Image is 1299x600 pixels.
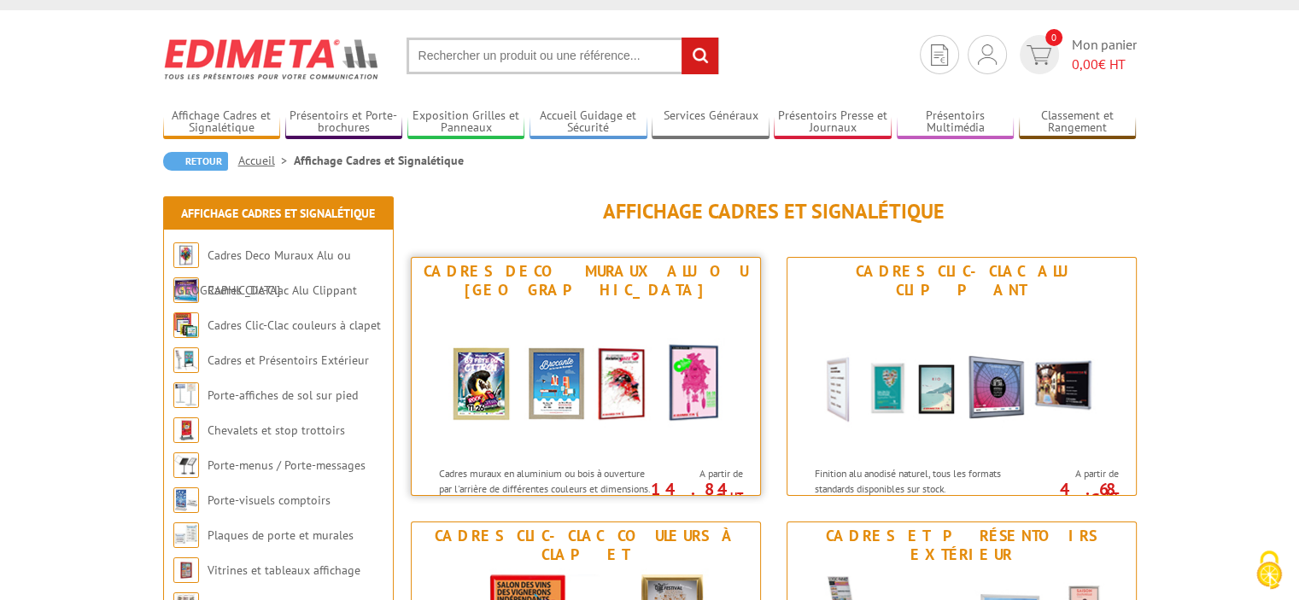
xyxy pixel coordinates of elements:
input: rechercher [682,38,718,74]
span: 0 [1045,29,1062,46]
a: Cadres Clic-Clac couleurs à clapet [208,317,381,333]
a: Cadres et Présentoirs Extérieur [208,352,369,368]
a: Services Généraux [652,108,769,137]
span: A partir de [1031,467,1118,481]
h1: Affichage Cadres et Signalétique [411,201,1137,223]
img: Cadres Deco Muraux Alu ou Bois [173,242,199,268]
a: Accueil [238,153,294,168]
p: Finition alu anodisé naturel, tous les formats standards disponibles sur stock. [815,466,1027,495]
img: Chevalets et stop trottoirs [173,417,199,443]
a: Cadres Clic-Clac Alu Clippant Cadres Clic-Clac Alu Clippant Finition alu anodisé naturel, tous le... [787,257,1137,496]
img: Cadres Clic-Clac couleurs à clapet [173,312,199,338]
button: Cookies (modal window) [1239,542,1299,600]
input: Rechercher un produit ou une référence... [407,38,719,74]
p: Cadres muraux en aluminium ou bois à ouverture par l'arrière de différentes couleurs et dimension... [439,466,651,525]
span: € HT [1072,55,1137,74]
a: Exposition Grilles et Panneaux [407,108,525,137]
div: Cadres Clic-Clac couleurs à clapet [416,527,756,564]
img: Cadres Clic-Clac Alu Clippant [804,304,1120,457]
div: Cadres Deco Muraux Alu ou [GEOGRAPHIC_DATA] [416,262,756,300]
a: Porte-visuels comptoirs [208,492,331,508]
a: Cadres Deco Muraux Alu ou [GEOGRAPHIC_DATA] [173,248,351,298]
img: Cadres et Présentoirs Extérieur [173,347,199,373]
a: Cadres Deco Muraux Alu ou [GEOGRAPHIC_DATA] Cadres Deco Muraux Alu ou Bois Cadres muraux en alumi... [411,257,761,496]
img: Porte-affiches de sol sur pied [173,382,199,408]
img: Porte-menus / Porte-messages [173,452,199,478]
sup: HT [729,489,742,504]
div: Cadres et Présentoirs Extérieur [792,527,1132,564]
img: Plaques de porte et murales [173,522,199,548]
a: Retour [163,152,228,171]
li: Affichage Cadres et Signalétique [294,152,464,169]
a: Présentoirs Presse et Journaux [774,108,892,137]
img: Porte-visuels comptoirs [173,487,199,513]
a: Plaques de porte et murales [208,527,354,543]
p: 14.84 € [647,484,742,504]
a: Affichage Cadres et Signalétique [163,108,281,137]
img: devis rapide [978,44,997,65]
a: Affichage Cadres et Signalétique [181,206,375,221]
img: Cookies (modal window) [1248,549,1290,591]
img: Vitrines et tableaux affichage [173,557,199,583]
a: Accueil Guidage et Sécurité [530,108,647,137]
a: Classement et Rangement [1019,108,1137,137]
a: Porte-affiches de sol sur pied [208,387,358,403]
a: Présentoirs Multimédia [897,108,1015,137]
span: A partir de [655,467,742,481]
img: devis rapide [1027,45,1051,65]
div: Cadres Clic-Clac Alu Clippant [792,262,1132,300]
p: 4.68 € [1022,484,1118,504]
sup: HT [1105,489,1118,504]
img: devis rapide [931,44,948,66]
a: Chevalets et stop trottoirs [208,422,345,438]
img: Edimeta [163,27,381,90]
a: Présentoirs et Porte-brochures [285,108,403,137]
a: devis rapide 0 Mon panier 0,00€ HT [1015,35,1137,74]
img: Cadres Deco Muraux Alu ou Bois [428,304,744,457]
a: Porte-menus / Porte-messages [208,457,366,473]
span: 0,00 [1072,55,1098,73]
a: Cadres Clic-Clac Alu Clippant [208,283,357,298]
a: Vitrines et tableaux affichage [208,562,360,578]
span: Mon panier [1072,35,1137,74]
